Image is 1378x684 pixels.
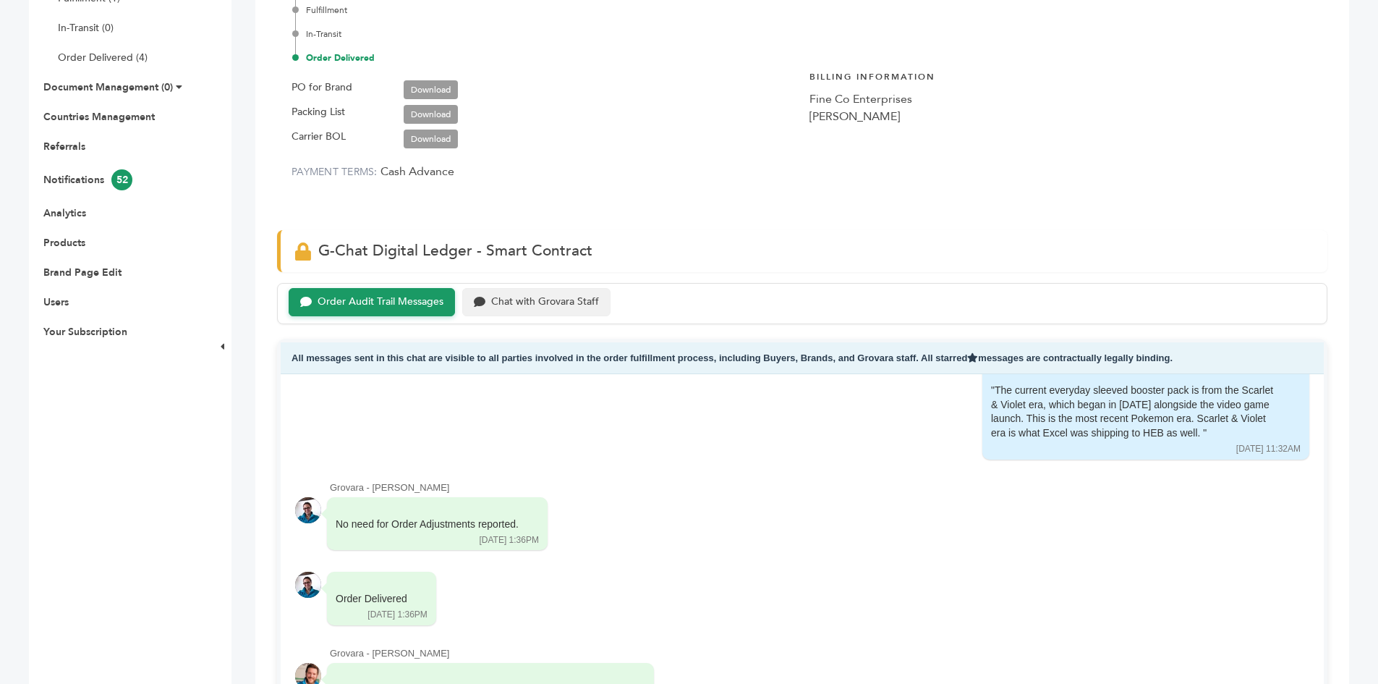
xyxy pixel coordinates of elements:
a: Analytics [43,206,86,220]
div: No need for Order Adjustments reported. [336,518,519,532]
div: Chat with Grovara Staff [491,296,599,308]
div: Order Delivered [295,51,795,64]
div: Fulfillment [295,4,795,17]
div: Order Delivered [336,592,407,607]
a: Download [404,80,458,99]
div: [DATE] 1:36PM [479,534,538,546]
div: [DATE] 1:36PM [367,609,427,621]
div: In-Transit [295,28,795,41]
div: [DATE] 11:32AM [1236,443,1301,455]
div: All messages sent in this chat are visible to all parties involved in the order fulfillment proce... [281,342,1324,375]
a: Your Subscription [43,325,127,339]
a: Products [43,236,85,250]
span: Cash Advance [380,164,454,180]
label: Carrier BOL [292,128,346,145]
div: [PERSON_NAME] [809,108,1313,125]
span: G-Chat Digital Ledger - Smart Contract [318,240,592,261]
a: Brand Page Edit [43,266,122,279]
a: Referrals [43,140,85,153]
a: Countries Management [43,110,155,124]
a: In-Transit (0) [58,21,114,35]
h4: Billing Information [809,60,1313,90]
a: Users [43,295,69,309]
label: PO for Brand [292,79,352,96]
div: Additional context from the team. "The current everyday sleeved booster pack is from the Scarlet ... [991,355,1280,441]
a: Order Delivered (4) [58,51,148,64]
label: PAYMENT TERMS: [292,165,378,179]
a: Download [404,105,458,124]
label: Packing List [292,104,345,121]
div: Order Audit Trail Messages [318,296,443,308]
div: Fine Co Enterprises [809,90,1313,108]
a: Document Management (0) [43,80,173,94]
div: Grovara - [PERSON_NAME] [330,481,1309,494]
a: Download [404,130,458,148]
span: 52 [111,169,132,190]
a: Notifications52 [43,173,132,187]
div: Grovara - [PERSON_NAME] [330,647,1309,660]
